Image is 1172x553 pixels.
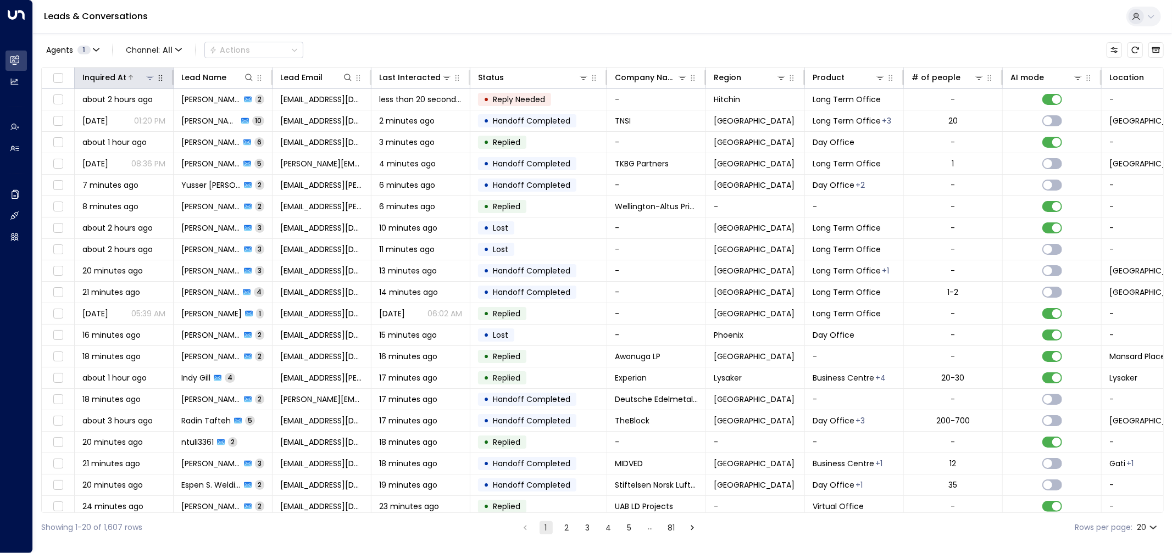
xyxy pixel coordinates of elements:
[252,116,264,125] span: 10
[1109,458,1125,469] span: Gati
[379,394,437,405] span: 17 minutes ago
[280,351,363,362] span: yemisi@awonugalp.com
[44,10,148,23] a: Leads & Conversations
[813,94,881,105] span: Long Term Office
[615,394,698,405] span: Deutsche Edelmetallkasse -DEK- GmbH
[805,196,904,217] td: -
[82,437,143,448] span: 20 minutes ago
[254,137,264,147] span: 6
[805,432,904,453] td: -
[181,244,241,255] span: Patrick Sandbach
[714,287,795,298] span: Haifa
[46,46,73,54] span: Agents
[82,265,143,276] span: 20 minutes ago
[82,222,153,233] span: about 2 hours ago
[82,287,140,298] span: 21 minutes ago
[607,132,706,153] td: -
[714,458,795,469] span: Jerusalem
[493,308,520,319] span: Replied
[181,372,210,383] span: Indy Gill
[912,71,985,84] div: # of people
[82,308,108,319] span: Yesterday
[813,372,874,383] span: Business Centre
[615,115,631,126] span: TNSI
[602,521,615,534] button: Go to page 4
[813,180,854,191] span: Day Office
[280,265,363,276] span: tpi-db@mweb.co.za
[379,222,437,233] span: 10 minutes ago
[82,115,108,126] span: Yesterday
[379,479,437,490] span: 19 minutes ago
[379,458,437,469] span: 18 minutes ago
[607,260,706,281] td: -
[77,46,91,54] span: 1
[813,265,881,276] span: Long Term Office
[936,415,970,426] div: 200-700
[813,137,854,148] span: Day Office
[951,329,956,340] div: -
[1127,42,1143,58] span: Refresh
[379,137,435,148] span: 3 minutes ago
[1107,42,1122,58] button: Customize
[82,372,147,383] span: about 1 hour ago
[181,71,254,84] div: Lead Name
[714,244,795,255] span: Manchester
[51,457,65,471] span: Toggle select row
[245,416,255,425] span: 5
[493,287,570,298] span: Handoff Completed
[607,175,706,195] td: -
[51,93,65,107] span: Toggle select row
[665,521,678,534] button: Go to page 81
[478,71,504,84] div: Status
[493,158,570,169] span: Handoff Completed
[379,158,436,169] span: 4 minutes ago
[813,244,881,255] span: Long Term Office
[255,94,264,104] span: 2
[379,308,405,319] span: Yesterday
[82,244,153,255] span: about 2 hours ago
[181,137,240,148] span: Ana Paula Paula
[493,137,520,148] span: Replied
[1109,71,1144,84] div: Location
[280,244,363,255] span: patsandbach@live.co.uk
[280,222,363,233] span: angeles.bautista1126@gmail.com
[714,94,740,105] span: Hitchin
[882,265,890,276] div: Parking
[607,325,706,345] td: -
[856,180,865,191] div: Long Term Office,Meeting Room
[181,115,238,126] span: John O'Donnell
[280,287,363,298] span: maksim.novoselov@konprime.com
[607,89,706,110] td: -
[209,45,250,55] div: Actions
[280,308,363,319] span: maksim.novoselov@konprime.com
[714,137,795,148] span: Rio de Janeiro
[181,437,214,448] span: ntuli3361
[714,265,795,276] span: Durban
[493,479,570,490] span: Handoff Completed
[805,346,904,367] td: -
[204,42,303,58] button: Actions
[82,158,108,169] span: Yesterday
[714,115,795,126] span: Budapest
[51,371,65,385] span: Toggle select row
[560,521,574,534] button: Go to page 2
[714,222,795,233] span: Chicago
[379,265,437,276] span: 13 minutes ago
[952,158,954,169] div: 1
[686,521,699,534] button: Go to next page
[255,459,264,468] span: 3
[51,478,65,492] span: Toggle select row
[1075,522,1132,533] label: Rows per page:
[131,158,165,169] p: 08:36 PM
[876,458,883,469] div: Long Term Office
[379,351,437,362] span: 16 minutes ago
[951,94,956,105] div: -
[484,326,489,344] div: •
[813,158,881,169] span: Long Term Office
[813,287,881,298] span: Long Term Office
[51,328,65,342] span: Toggle select row
[951,394,956,405] div: -
[714,158,795,169] span: Doylestown
[1109,372,1137,383] span: Lysaker
[484,304,489,323] div: •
